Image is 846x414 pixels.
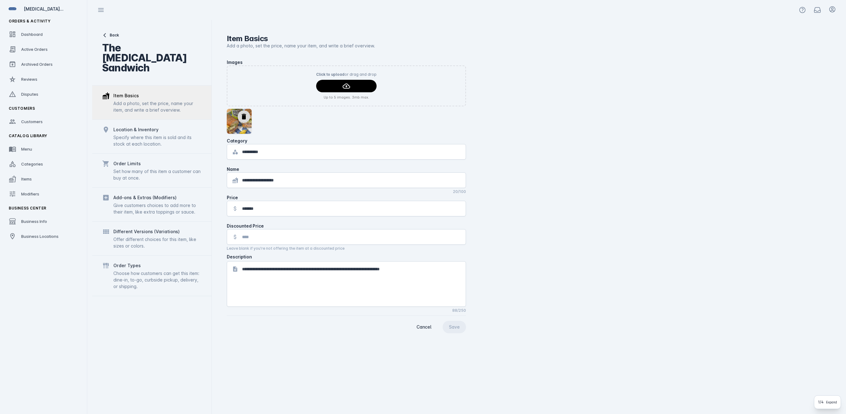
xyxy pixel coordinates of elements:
[113,236,202,249] div: Offer different choices for this item, like sizes or colors.
[21,32,43,37] span: Dashboard
[113,92,139,99] div: Item Basics
[227,194,238,201] div: Price
[4,87,83,101] a: Disputes
[240,113,248,120] mat-icon: delete
[227,42,375,49] div: Add a photo, set the price, name your item, and write a brief overview.
[110,32,119,38] span: Back
[316,80,377,92] button: continue
[21,92,38,97] span: Disputes
[21,191,39,196] span: Modifiers
[227,59,243,65] div: Images
[227,245,345,251] mat-hint: Leave blank if you're not offering the item at a discounted price
[227,166,239,172] div: Name
[4,57,83,71] a: Archived Orders
[4,27,83,41] a: Dashboard
[316,72,377,77] p: or drag and drop
[21,176,32,181] span: Items
[102,32,204,38] button: Back
[113,160,141,167] div: Order Limits
[113,262,141,269] div: Order Types
[4,229,83,243] a: Business Locations
[4,42,83,56] a: Active Orders
[227,109,252,134] img: c54368a7-0366-418e-97d1-90fb4867fa85.png
[227,137,247,144] div: Category
[4,214,83,228] a: Business Info
[453,188,466,194] mat-hint: 20/100
[316,72,345,77] span: Click to upload
[227,223,264,229] div: Discounted Price
[416,325,431,329] span: Cancel
[826,400,837,405] button: Expand
[9,206,46,210] span: Business Center
[113,126,159,133] div: Location & Inventory
[21,77,37,82] span: Reviews
[113,168,202,181] div: Set how many of this item a customer can buy at once.
[9,133,47,138] span: Catalog Library
[113,194,177,201] div: Add-ons & Extras (Modifiers)
[21,161,43,166] span: Categories
[113,270,202,290] div: Choose how customers can get this item: dine-in, to-go, curbside pickup, delivery, or shipping.
[113,202,202,215] div: Give customers choices to add more to their item, like extra toppings or sauce.
[21,219,47,224] span: Business Info
[21,62,53,67] span: Archived Orders
[4,172,83,186] a: Items
[4,115,83,128] a: Customers
[113,100,202,113] div: Add a photo, set the price, name your item, and write a brief overview.
[4,157,83,171] a: Categories
[227,253,252,260] div: Description
[316,95,377,100] small: Up to 5 images. 3mb max.
[21,234,59,239] span: Business Locations
[102,43,204,73] div: The [MEDICAL_DATA] Sandwich
[227,35,375,42] div: Item Basics
[9,106,35,111] span: Customers
[9,19,50,23] span: Orders & Activity
[4,187,83,201] a: Modifiers
[21,47,48,52] span: Active Orders
[818,399,824,405] span: 1/4
[4,142,83,156] a: Menu
[113,134,202,147] div: Specify where this item is sold and its stock at each location.
[452,307,466,313] mat-hint: 88/250
[24,6,81,12] div: [MEDICAL_DATA] Sandwich
[410,321,438,333] button: Cancel
[21,147,32,152] span: Menu
[113,228,180,235] div: Different Versions (Variations)
[4,72,83,86] a: Reviews
[21,119,43,124] span: Customers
